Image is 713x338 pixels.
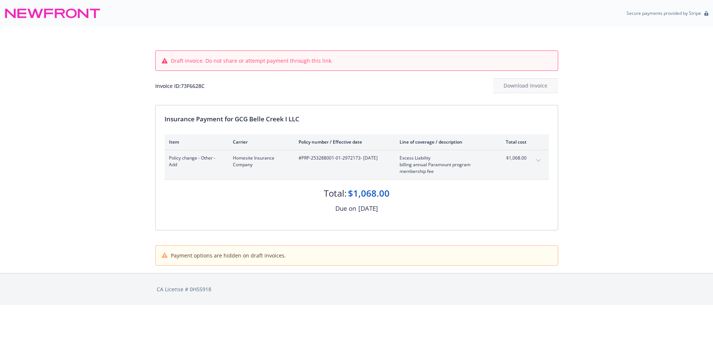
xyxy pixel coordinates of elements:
button: Download Invoice [493,78,558,93]
div: Invoice ID: 73F6628C [155,82,205,90]
span: Policy change - Other - Add [169,155,221,168]
span: Homesite Insurance Company [233,155,287,168]
div: Policy number / Effective date [299,139,388,145]
div: Policy change - Other - AddHomesite Insurance Company#PRP-253288001-01-2972173- [DATE]Excess Liab... [165,150,549,179]
div: CA License # 0H55918 [157,285,557,293]
p: Secure payments provided by Stripe [626,10,701,16]
div: Insurance Payment for GCG Belle Creek I LLC [165,114,549,124]
span: billing annual Paramount program membership fee [400,161,487,175]
div: Download Invoice [493,79,558,93]
span: #PRP-253288001-01-2972173 - [DATE] [299,155,388,161]
div: Carrier [233,139,287,145]
span: $1,068.00 [499,155,527,161]
span: Excess Liability [400,155,487,161]
span: Draft invoice. Do not share or attempt payment through this link. [171,57,333,65]
span: Payment options are hidden on draft invoices. [171,252,286,259]
div: Due on [335,204,356,213]
div: Item [169,139,221,145]
div: Total cost [499,139,527,145]
div: Total: [324,187,346,200]
div: $1,068.00 [348,187,390,200]
span: Excess Liabilitybilling annual Paramount program membership fee [400,155,487,175]
div: Line of coverage / description [400,139,487,145]
div: [DATE] [358,204,378,213]
button: expand content [533,155,544,167]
